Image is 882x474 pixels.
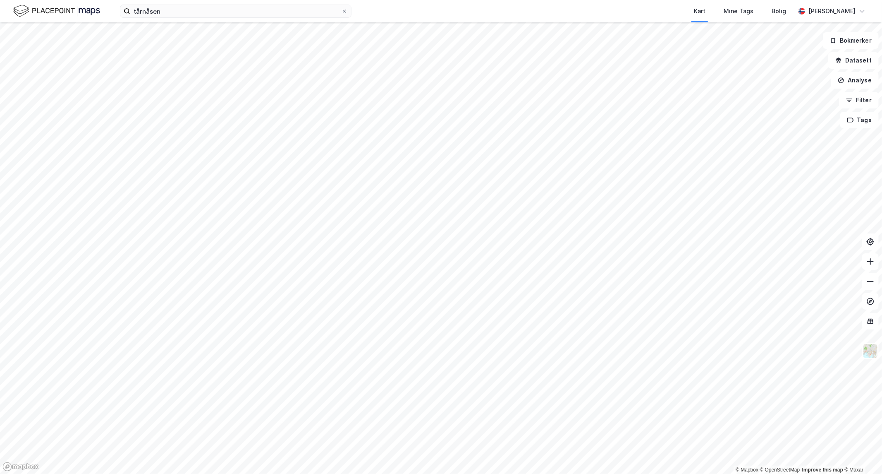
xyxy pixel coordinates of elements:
a: Mapbox homepage [2,462,39,472]
div: [PERSON_NAME] [808,6,856,16]
button: Filter [839,92,879,108]
button: Tags [840,112,879,128]
img: Z [863,343,878,359]
button: Bokmerker [823,32,879,49]
a: OpenStreetMap [760,467,800,473]
button: Analyse [831,72,879,89]
input: Søk på adresse, matrikkel, gårdeiere, leietakere eller personer [130,5,341,17]
a: Mapbox [736,467,758,473]
img: logo.f888ab2527a4732fd821a326f86c7f29.svg [13,4,100,18]
a: Improve this map [802,467,843,473]
div: Kontrollprogram for chat [841,434,882,474]
div: Kart [694,6,705,16]
div: Bolig [772,6,786,16]
iframe: Chat Widget [841,434,882,474]
div: Mine Tags [724,6,753,16]
button: Datasett [828,52,879,69]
